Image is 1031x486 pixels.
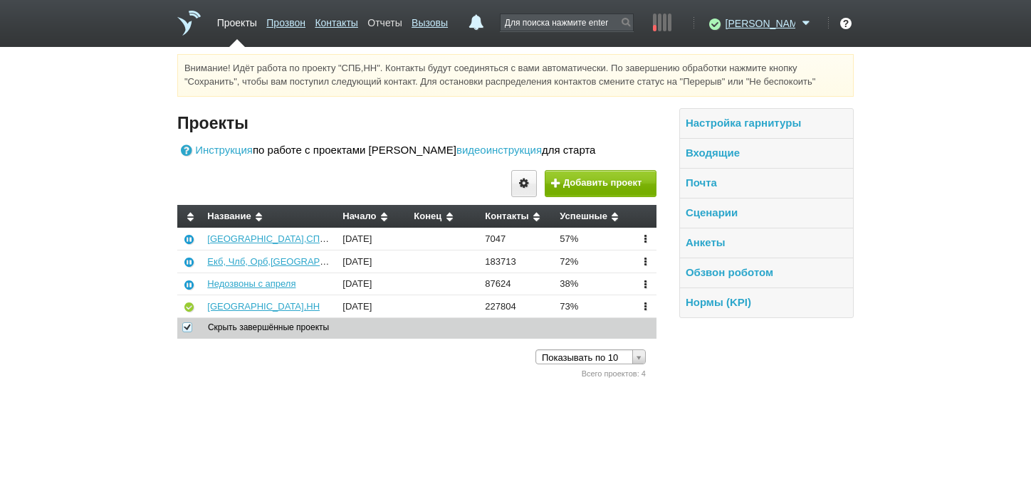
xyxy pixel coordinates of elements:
a: Прозвон [266,10,305,31]
div: Название [207,211,332,223]
a: Недозвоны с апреля [207,278,295,289]
a: Проекты [217,10,257,31]
td: [DATE] [337,273,409,295]
span: Скрыть завершённые проекты [194,322,329,332]
td: 7047 [480,228,555,250]
a: Екб, Члб, Орб,[GEOGRAPHIC_DATA],[GEOGRAPHIC_DATA], [GEOGRAPHIC_DATA], [207,256,570,267]
div: Начало [342,211,403,223]
a: Почта [686,176,717,189]
a: [PERSON_NAME] [726,15,815,29]
a: видеоинструкция [456,142,542,159]
td: [DATE] [337,295,409,318]
td: 227804 [480,295,555,318]
a: Обзвон роботом [686,266,773,278]
h4: Проекты [177,112,656,134]
input: Для поиска нажмите enter [501,14,633,31]
a: Контакты [315,10,357,31]
span: Всего проектов: 4 [582,369,646,378]
a: Сценарии [686,206,738,218]
span: [PERSON_NAME] [726,16,795,31]
td: 57% [555,228,633,250]
td: [DATE] [337,250,409,273]
a: [GEOGRAPHIC_DATA],СПБ произ.,стр, трансп,ВЭД [207,233,428,244]
td: 87624 [480,273,555,295]
span: Показывать по 10 [542,350,627,365]
div: Внимание! Идёт работа по проекту "СПБ,НН". Контакты будут соединяться с вами автоматически. По за... [177,54,854,97]
td: 73% [555,295,633,318]
td: [DATE] [337,228,409,250]
div: Конец [414,211,474,223]
a: Нормы (KPI) [686,296,751,308]
div: ? [840,18,852,29]
div: Контакты [485,211,549,223]
a: Вызовы [412,10,448,31]
a: Инструкция [177,142,253,159]
a: Настройка гарнитуры [686,117,801,129]
a: На главную [177,11,201,36]
a: Показывать по 10 [535,349,646,364]
a: [GEOGRAPHIC_DATA],НН [207,301,320,312]
td: 72% [555,250,633,273]
div: Успешные [560,211,627,223]
div: по работе с проектами [PERSON_NAME] для старта [177,142,656,159]
td: 183713 [480,250,555,273]
a: Отчеты [367,10,402,31]
td: 38% [555,273,633,295]
a: Анкеты [686,236,726,248]
a: Входящие [686,147,740,159]
button: Добавить проект [545,170,656,198]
